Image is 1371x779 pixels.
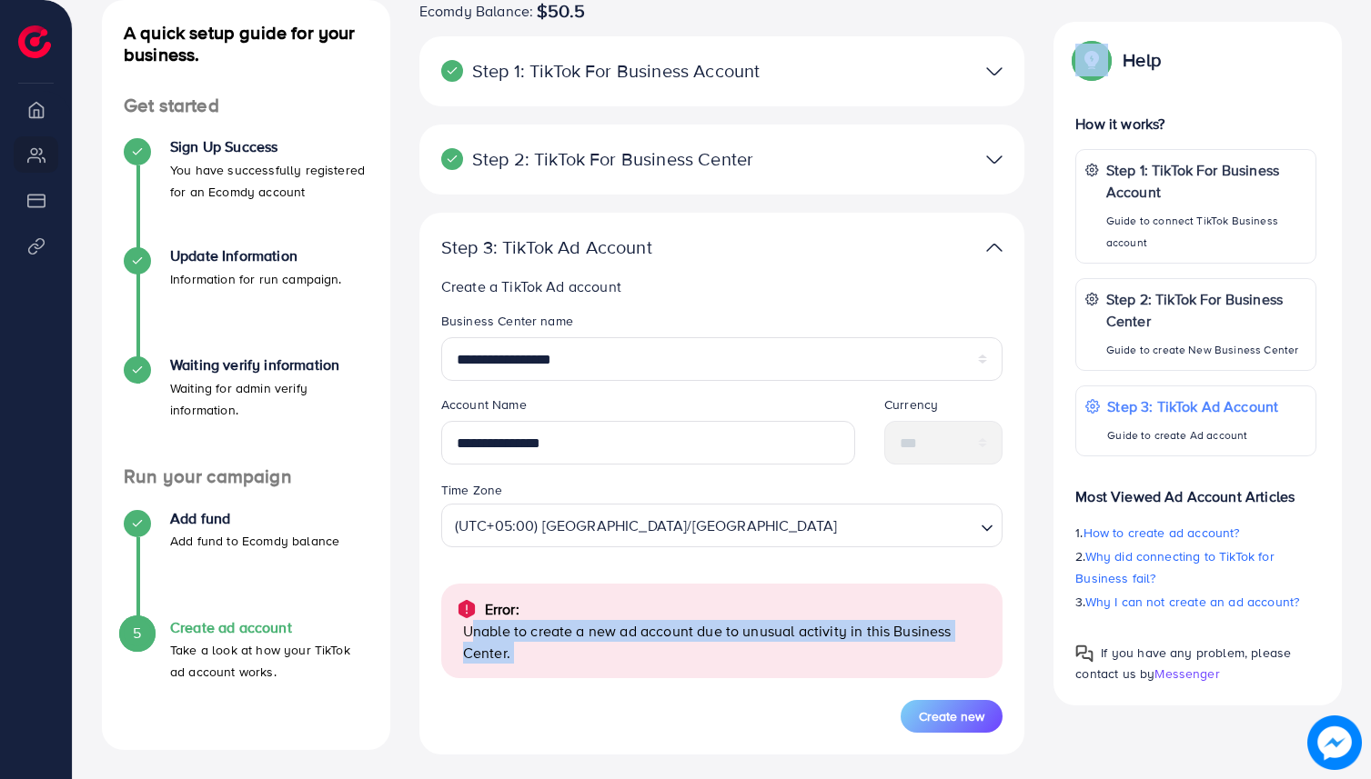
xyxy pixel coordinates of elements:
img: TikTok partner [986,146,1003,173]
h4: Get started [102,95,390,117]
img: Popup guide [1075,44,1108,76]
span: (UTC+05:00) [GEOGRAPHIC_DATA]/[GEOGRAPHIC_DATA] [451,509,842,542]
p: You have successfully registered for an Ecomdy account [170,159,368,203]
p: Help [1123,49,1161,71]
legend: Account Name [441,395,855,421]
p: Most Viewed Ad Account Articles [1075,471,1316,507]
li: Update Information [102,247,390,356]
li: Sign Up Success [102,138,390,247]
span: Create new [919,707,984,725]
span: If you have any problem, please contact us by [1075,644,1291,683]
span: 5 [133,623,141,644]
p: Step 2: TikTok For Business Center [1106,288,1306,332]
p: Step 1: TikTok For Business Account [1106,159,1306,203]
li: Waiting verify information [102,356,390,465]
h4: Add fund [170,510,339,527]
span: Messenger [1154,664,1219,683]
p: Take a look at how your TikTok ad account works. [170,639,368,683]
h4: A quick setup guide for your business. [102,22,390,65]
p: Step 3: TikTok Ad Account [1107,395,1278,417]
p: Guide to connect TikTok Business account [1106,210,1306,254]
span: How to create ad account? [1084,524,1240,542]
p: Step 2: TikTok For Business Center [441,148,806,170]
p: Information for run campaign. [170,268,342,290]
p: Unable to create a new ad account due to unusual activity in this Business Center. [463,620,989,664]
p: Guide to create New Business Center [1106,339,1306,361]
p: Error: [485,598,519,620]
legend: Business Center name [441,312,1003,337]
img: alert [456,598,478,620]
p: 1. [1075,522,1316,544]
img: image [1311,719,1358,766]
h4: Create ad account [170,619,368,636]
p: Add fund to Ecomdy balance [170,530,339,552]
span: Why did connecting to TikTok for Business fail? [1075,547,1274,587]
h4: Run your campaign [102,465,390,488]
h4: Waiting verify information [170,356,368,374]
p: 3. [1075,591,1316,613]
input: Search for option [842,508,973,542]
h4: Update Information [170,247,342,265]
img: Popup guide [1075,644,1094,663]
img: logo [18,25,51,58]
img: TikTok partner [986,58,1003,85]
img: TikTok partner [986,235,1003,261]
legend: Currency [884,395,1003,421]
p: Create a TikTok Ad account [441,275,1003,297]
p: Guide to create Ad account [1107,424,1278,446]
p: Step 3: TikTok Ad Account [441,236,806,258]
p: Waiting for admin verify information. [170,377,368,421]
h4: Sign Up Success [170,138,368,155]
li: Create ad account [102,619,390,728]
label: Time Zone [441,481,502,499]
div: Search for option [441,504,1003,547]
p: Step 1: TikTok For Business Account [441,60,806,82]
p: 2. [1075,545,1316,589]
li: Add fund [102,510,390,619]
button: Create new [901,700,1003,733]
p: How it works? [1075,113,1316,135]
span: Why I can not create an ad account? [1085,593,1300,611]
